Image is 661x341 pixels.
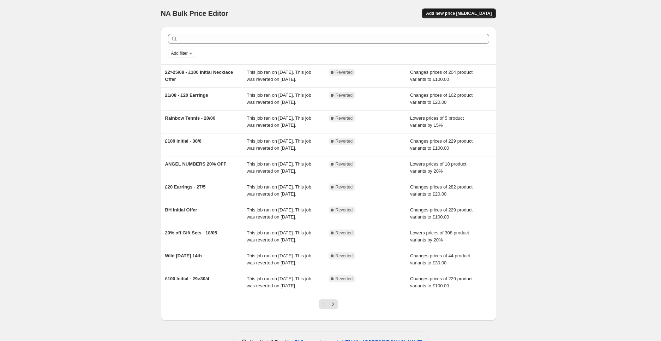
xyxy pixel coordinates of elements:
[165,230,217,235] span: 20% off Gift Sets - 18/05
[422,8,496,18] button: Add new price [MEDICAL_DATA]
[319,299,338,309] nav: Pagination
[165,184,206,190] span: £20 Earrings - 27/5
[247,70,311,82] span: This job ran on [DATE]. This job was reverted on [DATE].
[165,207,197,213] span: BH Initial Offer
[165,92,208,98] span: 21/08 - £20 Earrings
[165,253,202,258] span: Wild [DATE] 14th
[247,253,311,265] span: This job ran on [DATE]. This job was reverted on [DATE].
[165,161,227,167] span: ANGEL NUMBERS 20% OFF
[336,276,353,282] span: Reverted
[410,70,473,82] span: Changes prices of 204 product variants to £100.00
[165,276,209,281] span: £100 Initial - 29>30/4
[247,161,311,174] span: This job ran on [DATE]. This job was reverted on [DATE].
[410,138,473,151] span: Changes prices of 229 product variants to £100.00
[336,70,353,75] span: Reverted
[247,207,311,220] span: This job ran on [DATE]. This job was reverted on [DATE].
[410,115,464,128] span: Lowers prices of 5 product variants by 15%
[410,253,470,265] span: Changes prices of 44 product variants to £30.00
[165,115,216,121] span: Rainbow Tennis - 20/06
[247,184,311,197] span: This job ran on [DATE]. This job was reverted on [DATE].
[336,184,353,190] span: Reverted
[336,92,353,98] span: Reverted
[247,230,311,243] span: This job ran on [DATE]. This job was reverted on [DATE].
[165,70,233,82] span: 22>25/08 - £100 Initial Necklace Offer
[165,138,202,144] span: £100 Initial - 30/6
[247,138,311,151] span: This job ran on [DATE]. This job was reverted on [DATE].
[336,115,353,121] span: Reverted
[168,49,196,58] button: Add filter
[410,230,469,243] span: Lowers prices of 308 product variants by 20%
[328,299,338,309] button: Next
[336,207,353,213] span: Reverted
[161,10,228,17] span: NA Bulk Price Editor
[336,253,353,259] span: Reverted
[410,184,473,197] span: Changes prices of 282 product variants to £20.00
[336,138,353,144] span: Reverted
[410,92,473,105] span: Changes prices of 162 product variants to £20.00
[410,276,473,288] span: Changes prices of 229 product variants to £100.00
[247,115,311,128] span: This job ran on [DATE]. This job was reverted on [DATE].
[410,161,467,174] span: Lowers prices of 18 product variants by 20%
[336,230,353,236] span: Reverted
[171,50,188,56] span: Add filter
[247,276,311,288] span: This job ran on [DATE]. This job was reverted on [DATE].
[426,11,492,16] span: Add new price [MEDICAL_DATA]
[410,207,473,220] span: Changes prices of 229 product variants to £100.00
[247,92,311,105] span: This job ran on [DATE]. This job was reverted on [DATE].
[336,161,353,167] span: Reverted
